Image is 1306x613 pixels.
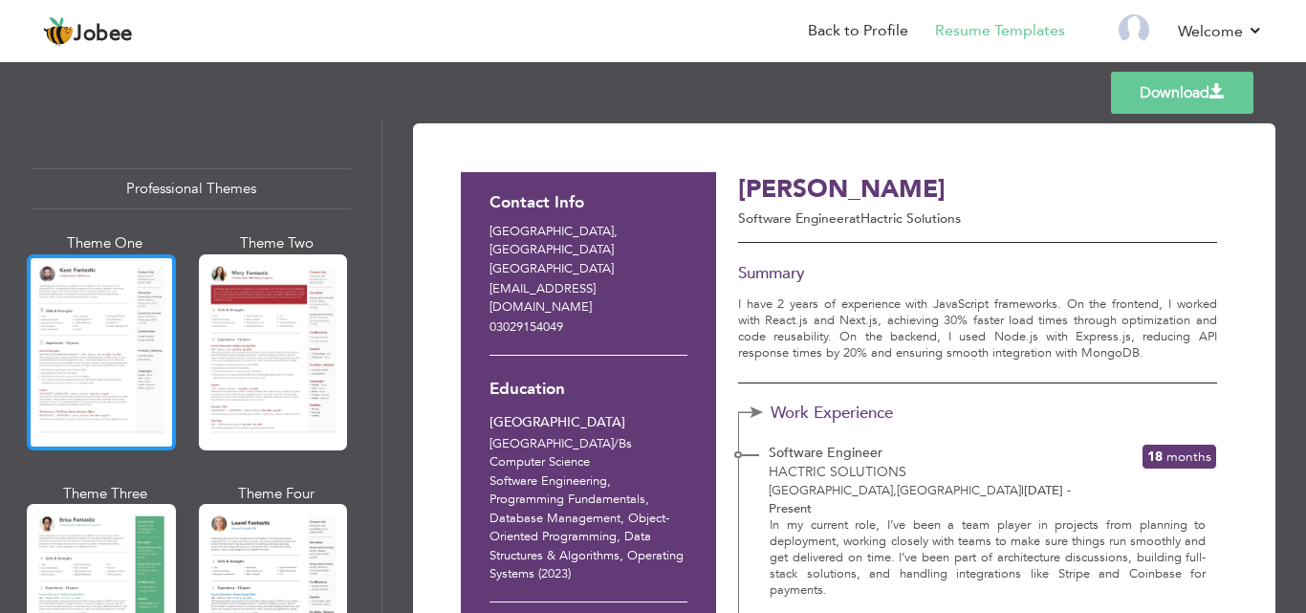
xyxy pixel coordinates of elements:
span: / [614,435,619,452]
div: Theme One [31,233,180,253]
div: Theme Three [31,484,180,504]
a: Jobee [43,16,133,47]
div: Theme Four [203,484,352,504]
a: Resume Templates [935,20,1065,42]
p: I have 2 years of experience with JavaScript frameworks. On the frontend, I worked with React.js ... [738,296,1217,361]
span: Hactric Solutions [769,463,906,481]
p: [GEOGRAPHIC_DATA] [GEOGRAPHIC_DATA] [GEOGRAPHIC_DATA] [490,223,687,279]
span: [GEOGRAPHIC_DATA] [GEOGRAPHIC_DATA] [769,482,1021,499]
span: at [849,209,860,228]
span: (2023) [538,565,571,582]
div: Theme Two [203,233,352,253]
p: [EMAIL_ADDRESS][DOMAIN_NAME] [490,280,687,317]
span: 18 [1147,448,1163,466]
div: [GEOGRAPHIC_DATA] [490,413,687,433]
span: , [614,223,618,240]
span: Months [1166,448,1211,466]
h3: Summary [738,265,1217,283]
p: 03029154049 [490,318,687,338]
h3: Education [490,381,687,399]
span: [DATE] - Present [769,482,1071,517]
span: Work Experience [771,405,932,423]
img: Profile Img [1119,14,1149,45]
a: Download [1111,72,1253,114]
div: Professional Themes [31,168,351,209]
h3: [PERSON_NAME] [738,176,1098,206]
img: jobee.io [43,16,74,47]
span: Jobee [74,24,133,45]
span: | [1021,482,1024,499]
span: , [893,482,897,499]
span: Software Engineering, Programming Fundamentals, Database Management, Object-Oriented Programming,... [490,472,684,583]
span: Software Engineer [769,444,882,462]
a: Back to Profile [808,20,908,42]
a: Welcome [1178,20,1263,43]
span: [GEOGRAPHIC_DATA] Bs Computer Science [490,435,632,471]
h3: Contact Info [490,194,687,212]
p: Software Engineer Hactric Solutions [738,209,1098,229]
